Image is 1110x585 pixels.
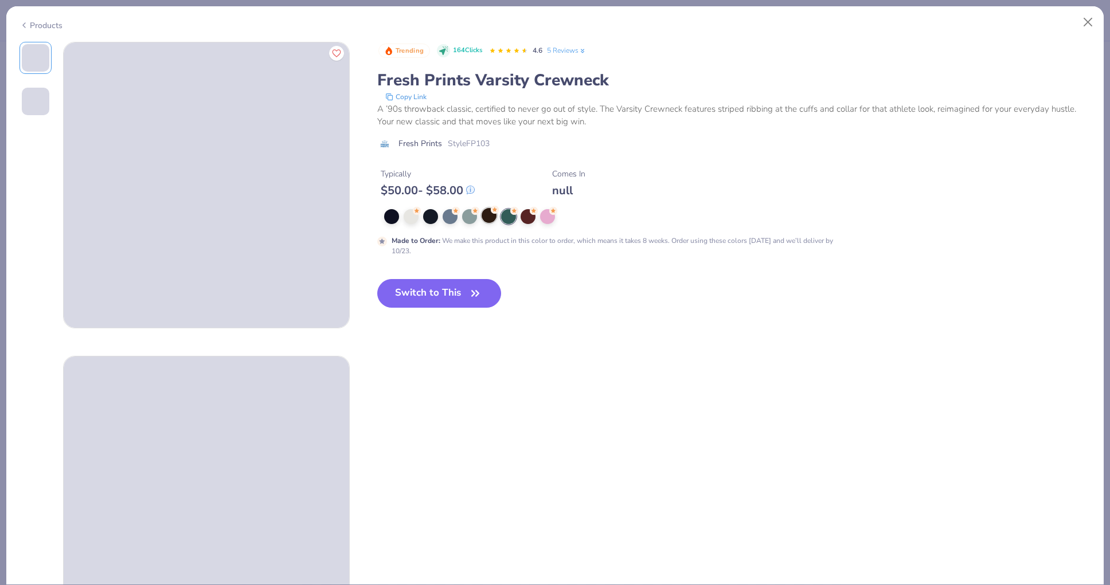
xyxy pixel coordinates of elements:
[392,236,440,245] strong: Made to Order :
[392,235,836,256] div: We make this product in this color to order, which means it takes 8 weeks. Order using these colo...
[489,42,528,60] div: 4.6 Stars
[398,138,442,150] span: Fresh Prints
[381,183,475,198] div: $ 50.00 - $ 58.00
[377,103,1091,128] div: A ’90s throwback classic, certified to never go out of style. The Varsity Crewneck features strip...
[382,91,430,103] button: copy to clipboard
[377,139,393,148] img: brand logo
[384,46,393,56] img: Trending sort
[1077,11,1099,33] button: Close
[547,45,587,56] a: 5 Reviews
[552,168,585,180] div: Comes In
[378,44,430,58] button: Badge Button
[19,19,62,32] div: Products
[533,46,542,55] span: 4.6
[453,46,482,56] span: 164 Clicks
[448,138,490,150] span: Style FP103
[377,279,502,308] button: Switch to This
[377,69,1091,91] div: Fresh Prints Varsity Crewneck
[329,46,344,61] button: Like
[396,48,424,54] span: Trending
[381,168,475,180] div: Typically
[552,183,585,198] div: null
